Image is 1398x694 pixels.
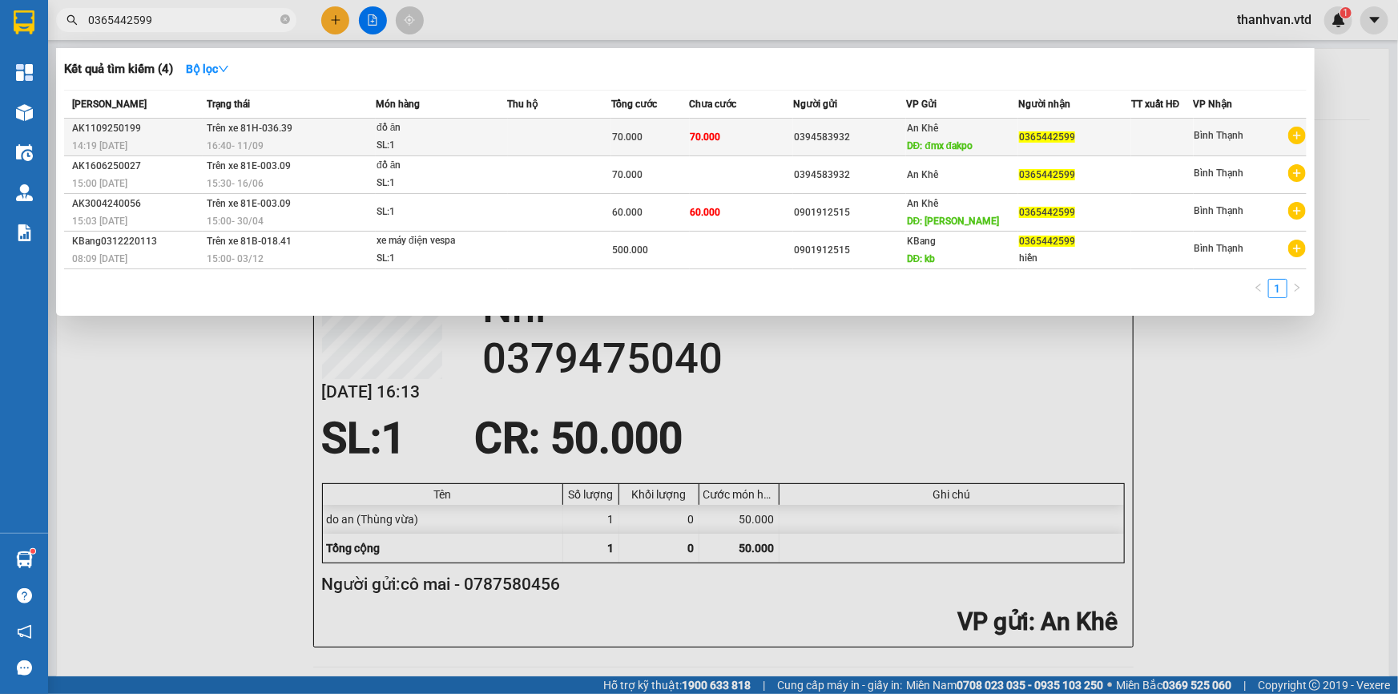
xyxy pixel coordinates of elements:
[207,236,292,247] span: Trên xe 81B-018.41
[794,129,905,146] div: 0394583932
[377,119,497,137] div: đồ ăn
[377,232,497,250] div: xe máy điện vespa
[1288,164,1306,182] span: plus-circle
[14,10,34,34] img: logo-vxr
[690,99,737,110] span: Chưa cước
[691,131,721,143] span: 70.000
[906,99,937,110] span: VP Gửi
[30,549,35,554] sup: 1
[612,131,643,143] span: 70.000
[376,99,420,110] span: Món hàng
[72,158,202,175] div: AK1606250027
[377,204,497,221] div: SL: 1
[16,104,33,121] img: warehouse-icon
[907,140,973,151] span: DĐ: đmx đakpo
[1019,169,1075,180] span: 0365442599
[280,14,290,24] span: close-circle
[1249,279,1268,298] button: left
[508,99,538,110] span: Thu hộ
[72,120,202,137] div: AK1109250199
[907,216,1000,227] span: DĐ: [PERSON_NAME]
[1287,279,1307,298] button: right
[207,178,264,189] span: 15:30 - 16/06
[72,140,127,151] span: 14:19 [DATE]
[1019,250,1130,267] div: hiền
[173,56,242,82] button: Bộ lọcdown
[794,242,905,259] div: 0901912515
[1019,207,1075,218] span: 0365442599
[1195,167,1244,179] span: Bình Thạnh
[186,63,229,75] strong: Bộ lọc
[793,99,837,110] span: Người gửi
[907,236,936,247] span: KBang
[377,137,497,155] div: SL: 1
[17,624,32,640] span: notification
[377,175,497,192] div: SL: 1
[72,216,127,227] span: 15:03 [DATE]
[218,63,229,75] span: down
[1288,240,1306,257] span: plus-circle
[207,99,250,110] span: Trạng thái
[72,196,202,212] div: AK3004240056
[377,157,497,175] div: đồ ăn
[16,64,33,81] img: dashboard-icon
[1018,99,1070,110] span: Người nhận
[66,14,78,26] span: search
[17,588,32,603] span: question-circle
[16,184,33,201] img: warehouse-icon
[1131,99,1180,110] span: TT xuất HĐ
[1288,127,1306,144] span: plus-circle
[207,140,264,151] span: 16:40 - 11/09
[207,160,291,171] span: Trên xe 81E-003.09
[72,178,127,189] span: 15:00 [DATE]
[88,11,277,29] input: Tìm tên, số ĐT hoặc mã đơn
[612,207,643,218] span: 60.000
[207,253,264,264] span: 15:00 - 03/12
[1292,283,1302,293] span: right
[1249,279,1268,298] li: Previous Page
[16,551,33,568] img: warehouse-icon
[72,253,127,264] span: 08:09 [DATE]
[612,244,648,256] span: 500.000
[1268,279,1287,298] li: 1
[611,99,657,110] span: Tổng cước
[1019,131,1075,143] span: 0365442599
[207,123,292,134] span: Trên xe 81H-036.39
[17,660,32,676] span: message
[1019,236,1075,247] span: 0365442599
[612,169,643,180] span: 70.000
[794,204,905,221] div: 0901912515
[72,233,202,250] div: KBang0312220113
[207,216,264,227] span: 15:00 - 30/04
[64,61,173,78] h3: Kết quả tìm kiếm ( 4 )
[907,123,938,134] span: An Khê
[907,198,938,209] span: An Khê
[794,167,905,184] div: 0394583932
[907,253,936,264] span: DĐ: kb
[207,198,291,209] span: Trên xe 81E-003.09
[1195,243,1244,254] span: Bình Thạnh
[907,169,938,180] span: An Khê
[1194,99,1233,110] span: VP Nhận
[1287,279,1307,298] li: Next Page
[280,13,290,28] span: close-circle
[691,207,721,218] span: 60.000
[377,250,497,268] div: SL: 1
[1269,280,1287,297] a: 1
[16,224,33,241] img: solution-icon
[1195,205,1244,216] span: Bình Thạnh
[1195,130,1244,141] span: Bình Thạnh
[1288,202,1306,220] span: plus-circle
[16,144,33,161] img: warehouse-icon
[1254,283,1263,293] span: left
[72,99,147,110] span: [PERSON_NAME]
